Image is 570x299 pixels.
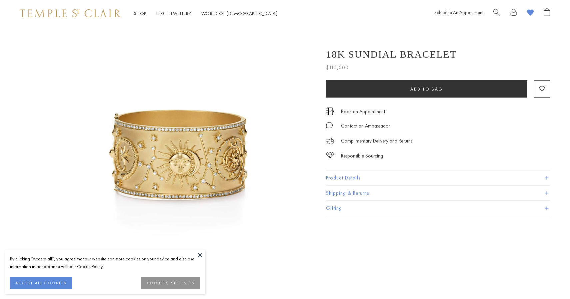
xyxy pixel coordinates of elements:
[141,277,200,289] button: COOKIES SETTINGS
[326,186,550,201] button: Shipping & Returns
[434,9,483,15] a: Schedule An Appointment
[544,8,550,19] a: Open Shopping Bag
[341,152,383,160] div: Responsible Sourcing
[20,9,121,17] img: Temple St. Clair
[341,108,385,115] a: Book an Appointment
[326,122,333,129] img: MessageIcon-01_2.svg
[326,137,334,145] img: icon_delivery.svg
[341,137,412,145] p: Complimentary Delivery and Returns
[326,63,349,72] span: $115,000
[134,10,146,16] a: ShopShop
[341,122,390,130] div: Contact an Ambassador
[201,10,278,16] a: World of [DEMOGRAPHIC_DATA]World of [DEMOGRAPHIC_DATA]
[493,8,500,19] a: Search
[326,49,457,60] h1: 18K Sundial Bracelet
[10,277,72,289] button: ACCEPT ALL COOKIES
[156,10,191,16] a: High JewelleryHigh Jewellery
[326,108,334,115] img: icon_appointment.svg
[410,86,443,92] span: Add to bag
[326,80,527,98] button: Add to bag
[527,8,534,19] a: View Wishlist
[43,27,310,293] img: 18K Sundial Bracelet
[326,201,550,216] button: Gifting
[134,9,278,18] nav: Main navigation
[326,170,550,185] button: Product Details
[10,255,200,270] div: By clicking “Accept all”, you agree that our website can store cookies on your device and disclos...
[326,152,334,158] img: icon_sourcing.svg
